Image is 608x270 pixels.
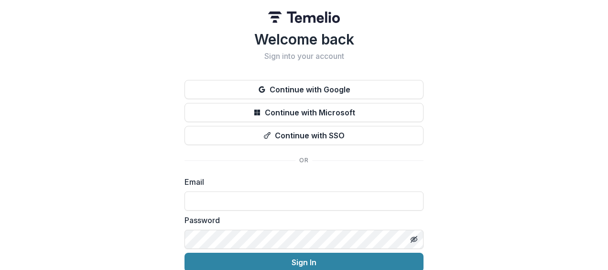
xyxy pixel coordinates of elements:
button: Continue with SSO [185,126,423,145]
h2: Sign into your account [185,52,423,61]
button: Toggle password visibility [406,232,422,247]
label: Email [185,176,418,188]
button: Continue with Google [185,80,423,99]
label: Password [185,214,418,226]
h1: Welcome back [185,31,423,48]
button: Continue with Microsoft [185,103,423,122]
img: Temelio [268,11,340,23]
